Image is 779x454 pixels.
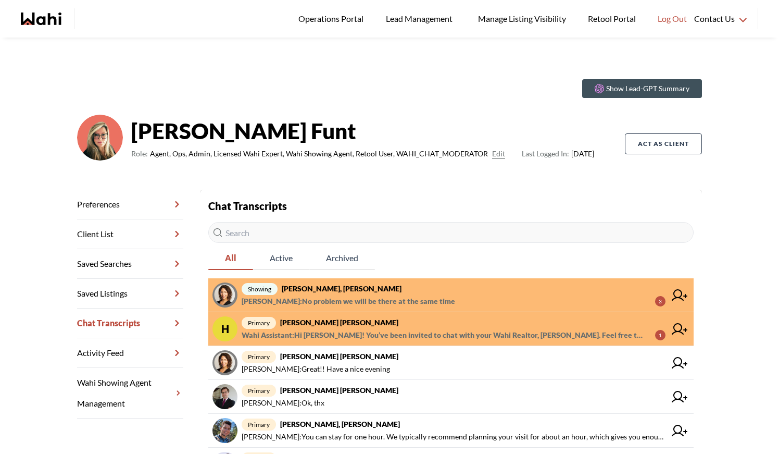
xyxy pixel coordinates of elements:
strong: [PERSON_NAME] Funt [131,115,594,146]
a: primary[PERSON_NAME] [PERSON_NAME][PERSON_NAME]:Ok, thx [208,380,694,414]
img: chat avatar [212,418,237,443]
span: primary [242,351,276,363]
strong: [PERSON_NAME] [PERSON_NAME] [280,318,398,327]
strong: [PERSON_NAME] [PERSON_NAME] [280,352,398,361]
span: Archived [309,247,375,269]
a: Hprimary[PERSON_NAME] [PERSON_NAME]Wahi Assistant:Hi [PERSON_NAME]! You’ve been invited to chat w... [208,312,694,346]
strong: Chat Transcripts [208,200,287,212]
span: [PERSON_NAME] : Ok, thx [242,397,324,409]
span: Operations Portal [298,12,367,26]
img: chat avatar [212,384,237,409]
img: chat avatar [212,283,237,308]
button: All [208,247,253,270]
span: primary [242,317,276,329]
a: Chat Transcripts [77,309,183,338]
a: primary[PERSON_NAME] [PERSON_NAME][PERSON_NAME]:Great!! Have a nice evening [208,346,694,380]
img: chat avatar [212,350,237,375]
a: Preferences [77,190,183,219]
span: Manage Listing Visibility [475,12,569,26]
span: Active [253,247,309,269]
span: primary [242,419,276,431]
button: Show Lead-GPT Summary [582,79,702,98]
button: Active [253,247,309,270]
input: Search [208,222,694,243]
strong: [PERSON_NAME], [PERSON_NAME] [280,420,400,428]
span: All [208,247,253,269]
span: showing [242,283,278,295]
span: [PERSON_NAME] : No problem we will be there at the same time [242,295,455,308]
div: 3 [655,296,665,306]
button: Archived [309,247,375,270]
a: primary[PERSON_NAME], [PERSON_NAME][PERSON_NAME]:You can stay for one hour. We typically recommen... [208,414,694,448]
span: Agent, Ops, Admin, Licensed Wahi Expert, Wahi Showing Agent, Retool User, WAHI_CHAT_MODERATOR [150,148,488,160]
p: Show Lead-GPT Summary [606,83,689,94]
div: 1 [655,330,665,340]
a: Wahi Showing Agent Management [77,368,183,419]
span: [PERSON_NAME] : Great!! Have a nice evening [242,363,390,375]
a: Wahi homepage [21,13,61,25]
button: Act as Client [625,133,702,154]
span: primary [242,385,276,397]
div: H [212,316,237,341]
a: Client List [77,219,183,249]
span: Retool Portal [588,12,639,26]
a: Saved Searches [77,249,183,279]
a: Saved Listings [77,279,183,309]
span: Last Logged In: [522,149,569,158]
a: Activity Feed [77,338,183,368]
span: Log Out [658,12,687,26]
span: Lead Management [386,12,456,26]
a: showing[PERSON_NAME], [PERSON_NAME][PERSON_NAME]:No problem we will be there at the same time3 [208,278,694,312]
button: Edit [492,148,505,160]
span: [DATE] [522,148,594,160]
span: Wahi Assistant : Hi [PERSON_NAME]! You’ve been invited to chat with your Wahi Realtor, [PERSON_NA... [242,329,647,341]
strong: [PERSON_NAME] [PERSON_NAME] [280,386,398,395]
span: Role: [131,148,148,160]
span: [PERSON_NAME] : You can stay for one hour. We typically recommend planning your visit for about a... [242,431,665,443]
strong: [PERSON_NAME], [PERSON_NAME] [282,284,401,293]
img: ef0591e0ebeb142b.png [77,115,123,161]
